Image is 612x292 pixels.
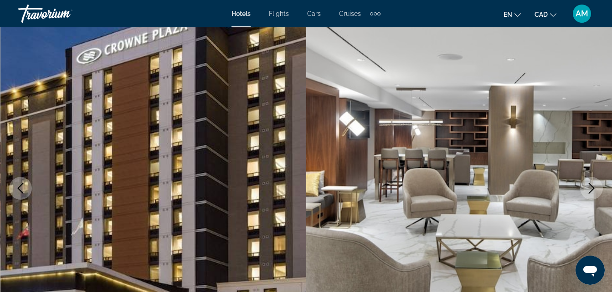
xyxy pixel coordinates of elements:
[339,10,361,17] a: Cruises
[370,6,381,21] button: Extra navigation items
[576,9,588,18] span: AM
[576,256,605,285] iframe: Button to launch messaging window
[9,177,32,200] button: Previous image
[570,4,594,23] button: User Menu
[231,10,251,17] a: Hotels
[504,11,512,18] span: en
[504,8,521,21] button: Change language
[307,10,321,17] a: Cars
[535,8,556,21] button: Change currency
[269,10,289,17] a: Flights
[535,11,548,18] span: CAD
[18,2,109,25] a: Travorium
[580,177,603,200] button: Next image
